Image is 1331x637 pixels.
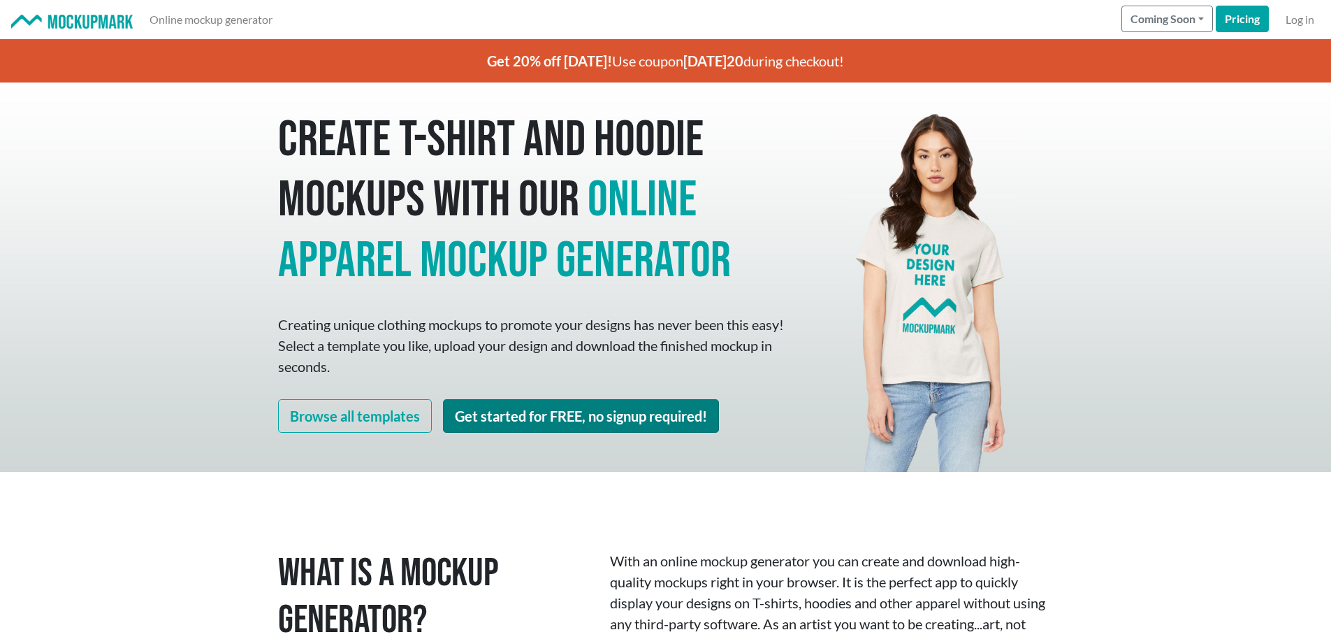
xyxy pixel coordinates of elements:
img: Mockup Mark hero - your design here [845,83,1018,472]
span: online apparel mockup generator [278,170,731,291]
button: Coming Soon [1121,6,1213,32]
a: Get started for FREE, no signup required! [443,399,719,433]
p: Creating unique clothing mockups to promote your designs has never been this easy! Select a templ... [278,314,788,377]
h1: Create T-shirt and hoodie mockups with our [278,110,788,292]
a: Pricing [1216,6,1269,32]
a: Online mockup generator [144,6,278,34]
img: Mockup Mark [11,15,133,29]
a: Log in [1280,6,1320,34]
p: Use coupon during checkout! [278,39,1054,83]
span: Get 20% off [DATE]! [487,52,612,69]
a: Browse all templates [278,399,432,433]
span: [DATE]20 [683,52,743,69]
